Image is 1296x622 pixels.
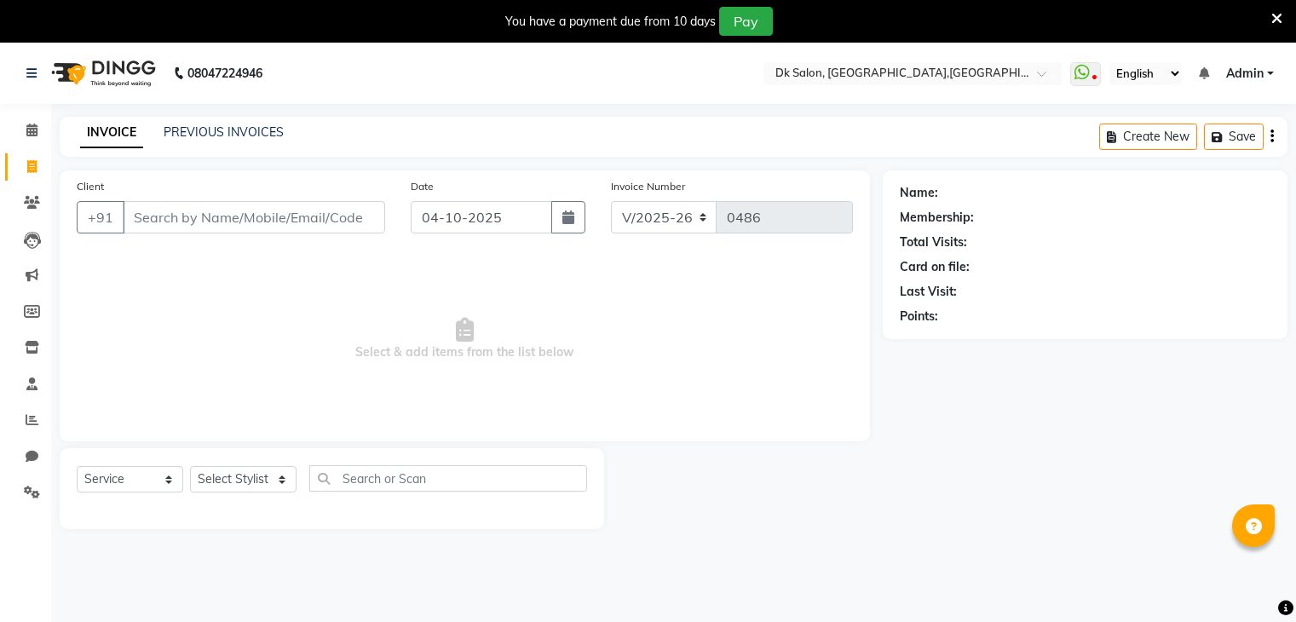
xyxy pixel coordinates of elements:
[1204,124,1264,150] button: Save
[611,179,685,194] label: Invoice Number
[900,258,970,276] div: Card on file:
[900,209,974,227] div: Membership:
[1224,554,1279,605] iframe: chat widget
[123,201,385,233] input: Search by Name/Mobile/Email/Code
[43,49,160,97] img: logo
[80,118,143,148] a: INVOICE
[900,184,938,202] div: Name:
[77,201,124,233] button: +91
[187,49,262,97] b: 08047224946
[77,254,853,424] span: Select & add items from the list below
[900,233,967,251] div: Total Visits:
[309,465,587,492] input: Search or Scan
[1099,124,1197,150] button: Create New
[900,308,938,325] div: Points:
[719,7,773,36] button: Pay
[411,179,434,194] label: Date
[900,283,957,301] div: Last Visit:
[164,124,284,140] a: PREVIOUS INVOICES
[1226,65,1264,83] span: Admin
[505,13,716,31] div: You have a payment due from 10 days
[77,179,104,194] label: Client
